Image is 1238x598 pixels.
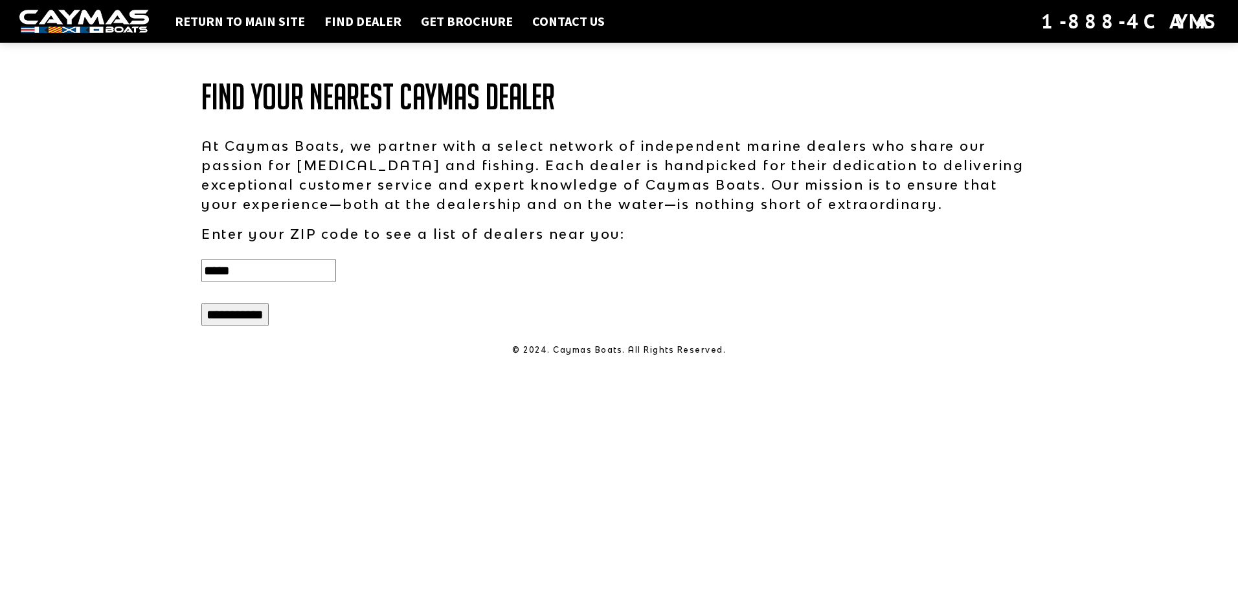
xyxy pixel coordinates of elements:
[1041,7,1219,36] div: 1-888-4CAYMAS
[318,13,408,30] a: Find Dealer
[201,78,1037,116] h1: Find Your Nearest Caymas Dealer
[201,136,1037,214] p: At Caymas Boats, we partner with a select network of independent marine dealers who share our pas...
[19,10,149,34] img: white-logo-c9c8dbefe5ff5ceceb0f0178aa75bf4bb51f6bca0971e226c86eb53dfe498488.png
[526,13,611,30] a: Contact Us
[201,344,1037,356] p: © 2024. Caymas Boats. All Rights Reserved.
[201,224,1037,243] p: Enter your ZIP code to see a list of dealers near you:
[414,13,519,30] a: Get Brochure
[168,13,311,30] a: Return to main site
